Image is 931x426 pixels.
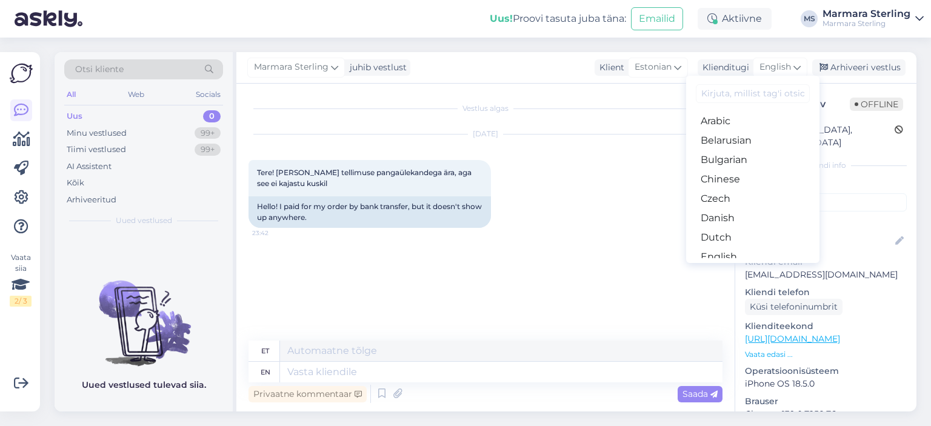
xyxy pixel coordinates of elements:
[67,177,84,189] div: Kõik
[249,103,722,114] div: Vestlus algas
[116,215,172,226] span: Uued vestlused
[257,168,473,188] span: Tere! [PERSON_NAME] tellimuse pangaülekandega ära, aga see ei kajastu kuskil
[686,208,819,228] a: Danish
[261,341,269,361] div: et
[823,9,924,28] a: Marmara SterlingMarmara Sterling
[759,61,791,74] span: English
[745,286,907,299] p: Kliendi telefon
[745,160,907,171] div: Kliendi info
[490,13,513,24] b: Uus!
[125,87,147,102] div: Web
[249,196,491,228] div: Hello! I paid for my order by bank transfer, but it doesn't show up anywhere.
[249,386,367,402] div: Privaatne kommentaar
[745,299,843,315] div: Küsi telefoninumbrit
[745,408,907,421] p: Chrome 139.0.7258.76
[745,256,907,268] p: Kliendi email
[595,61,624,74] div: Klient
[686,189,819,208] a: Czech
[745,333,840,344] a: [URL][DOMAIN_NAME]
[746,235,893,248] input: Lisa nimi
[686,111,819,131] a: Arabic
[823,9,910,19] div: Marmara Sterling
[801,10,818,27] div: MS
[745,349,907,360] p: Vaata edasi ...
[10,296,32,307] div: 2 / 3
[10,62,33,85] img: Askly Logo
[745,378,907,390] p: iPhone OS 18.5.0
[745,178,907,191] p: Kliendi tag'id
[745,365,907,378] p: Operatsioonisüsteem
[261,362,270,382] div: en
[67,194,116,206] div: Arhiveeritud
[686,131,819,150] a: Belarusian
[75,63,124,76] span: Otsi kliente
[10,252,32,307] div: Vaata siia
[745,193,907,211] input: Lisa tag
[82,379,206,391] p: Uued vestlused tulevad siia.
[254,61,329,74] span: Marmara Sterling
[696,84,810,103] input: Kirjuta, millist tag'i otsid
[55,259,233,368] img: No chats
[745,320,907,333] p: Klienditeekond
[745,395,907,408] p: Brauser
[203,110,221,122] div: 0
[812,59,906,76] div: Arhiveeri vestlus
[823,19,910,28] div: Marmara Sterling
[345,61,407,74] div: juhib vestlust
[749,124,895,149] div: [GEOGRAPHIC_DATA], [GEOGRAPHIC_DATA]
[698,8,772,30] div: Aktiivne
[631,7,683,30] button: Emailid
[490,12,626,26] div: Proovi tasuta juba täna:
[850,98,903,111] span: Offline
[698,61,749,74] div: Klienditugi
[64,87,78,102] div: All
[745,268,907,281] p: [EMAIL_ADDRESS][DOMAIN_NAME]
[193,87,223,102] div: Socials
[67,127,127,139] div: Minu vestlused
[252,228,298,238] span: 23:42
[67,110,82,122] div: Uus
[195,127,221,139] div: 99+
[249,128,722,139] div: [DATE]
[682,388,718,399] span: Saada
[67,161,112,173] div: AI Assistent
[686,150,819,170] a: Bulgarian
[745,216,907,229] p: Kliendi nimi
[635,61,672,74] span: Estonian
[686,247,819,267] a: English
[686,228,819,247] a: Dutch
[67,144,126,156] div: Tiimi vestlused
[686,170,819,189] a: Chinese
[195,144,221,156] div: 99+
